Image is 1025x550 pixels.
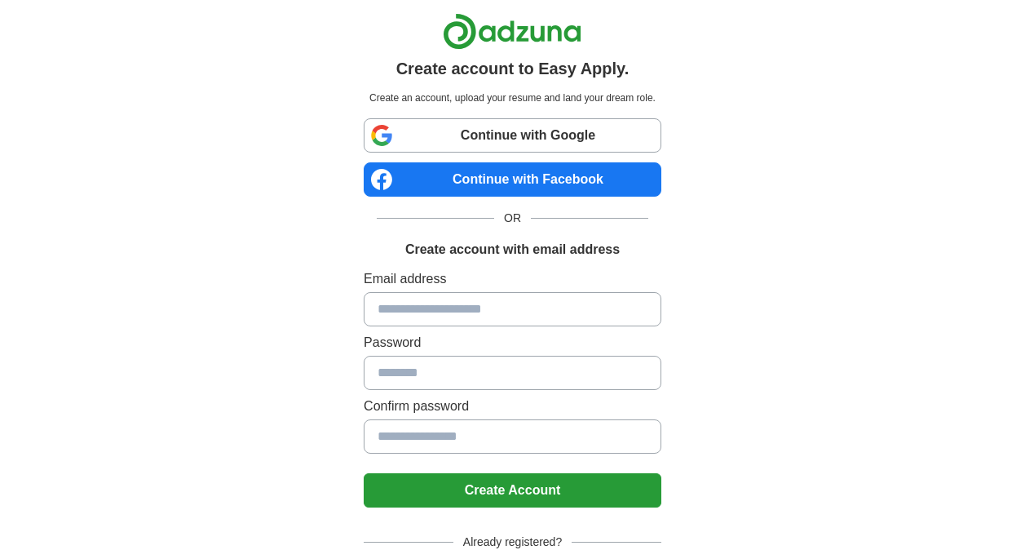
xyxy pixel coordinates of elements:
p: Create an account, upload your resume and land your dream role. [367,91,658,105]
button: Create Account [364,473,661,508]
label: Password [364,333,661,353]
h1: Create account to Easy Apply. [396,56,630,81]
label: Email address [364,269,661,289]
label: Confirm password [364,397,661,416]
h1: Create account with email address [405,240,620,259]
a: Continue with Facebook [364,162,661,197]
a: Continue with Google [364,118,661,153]
span: OR [494,210,531,227]
img: Adzuna logo [443,13,581,50]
